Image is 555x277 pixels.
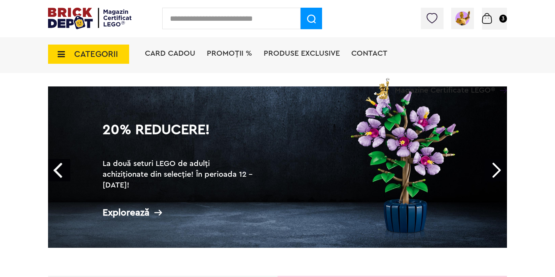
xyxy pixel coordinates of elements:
div: Explorează [103,208,256,217]
a: Prev [48,159,70,181]
a: Contact [351,50,387,57]
small: 3 [499,15,507,23]
a: 20% Reducere!La două seturi LEGO de adulți achiziționate din selecție! În perioada 12 - [DATE]!Ex... [48,86,507,248]
h2: La două seturi LEGO de adulți achiziționate din selecție! În perioada 12 - [DATE]! [103,158,256,191]
span: Magazine Certificate LEGO® [395,76,495,94]
a: Card Cadou [145,50,195,57]
a: Magazine Certificate LEGO® [495,76,507,84]
a: Next [485,159,507,181]
a: PROMOȚII % [207,50,252,57]
span: CATEGORII [74,50,118,58]
a: Produse exclusive [264,50,340,57]
h1: 20% Reducere! [103,123,256,151]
